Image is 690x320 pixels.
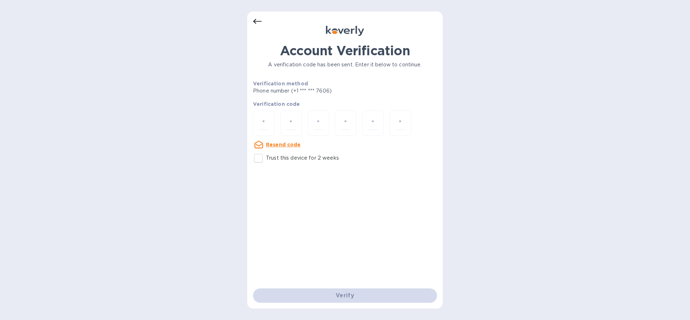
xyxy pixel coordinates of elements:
p: A verification code has been sent. Enter it below to continue. [253,61,437,69]
p: Verification code [253,100,437,108]
h1: Account Verification [253,43,437,58]
b: Verification method [253,81,308,86]
p: Trust this device for 2 weeks [266,154,339,162]
u: Resend code [266,142,301,147]
p: Phone number (+1 *** *** 7606) [253,87,387,95]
